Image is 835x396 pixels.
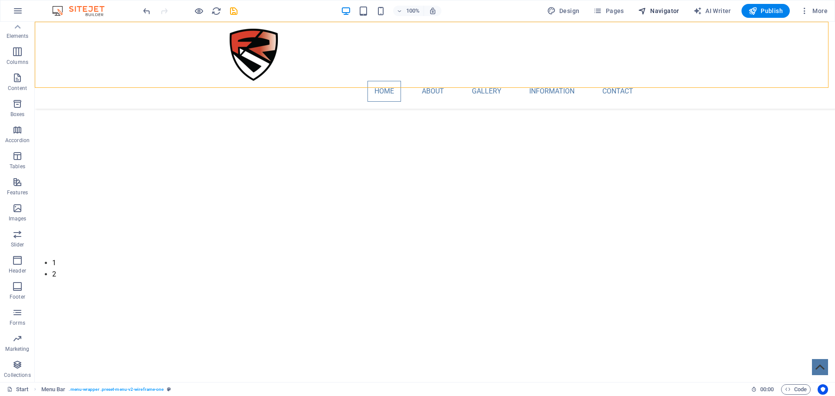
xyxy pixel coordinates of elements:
[7,189,28,196] p: Features
[800,7,828,15] span: More
[638,7,679,15] span: Navigator
[17,236,21,247] button: 1
[11,241,24,248] p: Slider
[211,6,221,16] i: Reload page
[766,386,768,393] span: :
[10,163,25,170] p: Tables
[229,6,239,16] i: Save (Ctrl+S)
[544,4,583,18] button: Design
[8,85,27,92] p: Content
[50,6,115,16] img: Editor Logo
[167,387,171,392] i: This element is a customizable preset
[142,6,152,16] i: Undo: Change show arrows (Ctrl+Z)
[7,33,29,40] p: Elements
[7,59,28,66] p: Columns
[635,4,683,18] button: Navigator
[211,6,221,16] button: reload
[41,384,66,395] span: Click to select. Double-click to edit
[10,319,25,326] p: Forms
[429,7,437,15] i: On resize automatically adjust zoom level to fit chosen device.
[781,384,811,395] button: Code
[9,215,27,222] p: Images
[7,384,29,395] a: Click to cancel selection. Double-click to open Pages
[17,247,21,258] button: 2
[748,7,783,15] span: Publish
[228,6,239,16] button: save
[41,384,171,395] nav: breadcrumb
[4,372,30,379] p: Collections
[547,7,580,15] span: Design
[141,6,152,16] button: undo
[785,384,807,395] span: Code
[751,384,774,395] h6: Session time
[5,137,30,144] p: Accordion
[544,4,583,18] div: Design (Ctrl+Alt+Y)
[9,267,26,274] p: Header
[760,384,774,395] span: 00 00
[593,7,624,15] span: Pages
[818,384,828,395] button: Usercentrics
[406,6,420,16] h6: 100%
[69,384,164,395] span: . menu-wrapper .preset-menu-v2-wireframe-one
[741,4,790,18] button: Publish
[590,4,627,18] button: Pages
[5,346,29,353] p: Marketing
[393,6,424,16] button: 100%
[10,293,25,300] p: Footer
[10,111,25,118] p: Boxes
[797,4,831,18] button: More
[690,4,735,18] button: AI Writer
[693,7,731,15] span: AI Writer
